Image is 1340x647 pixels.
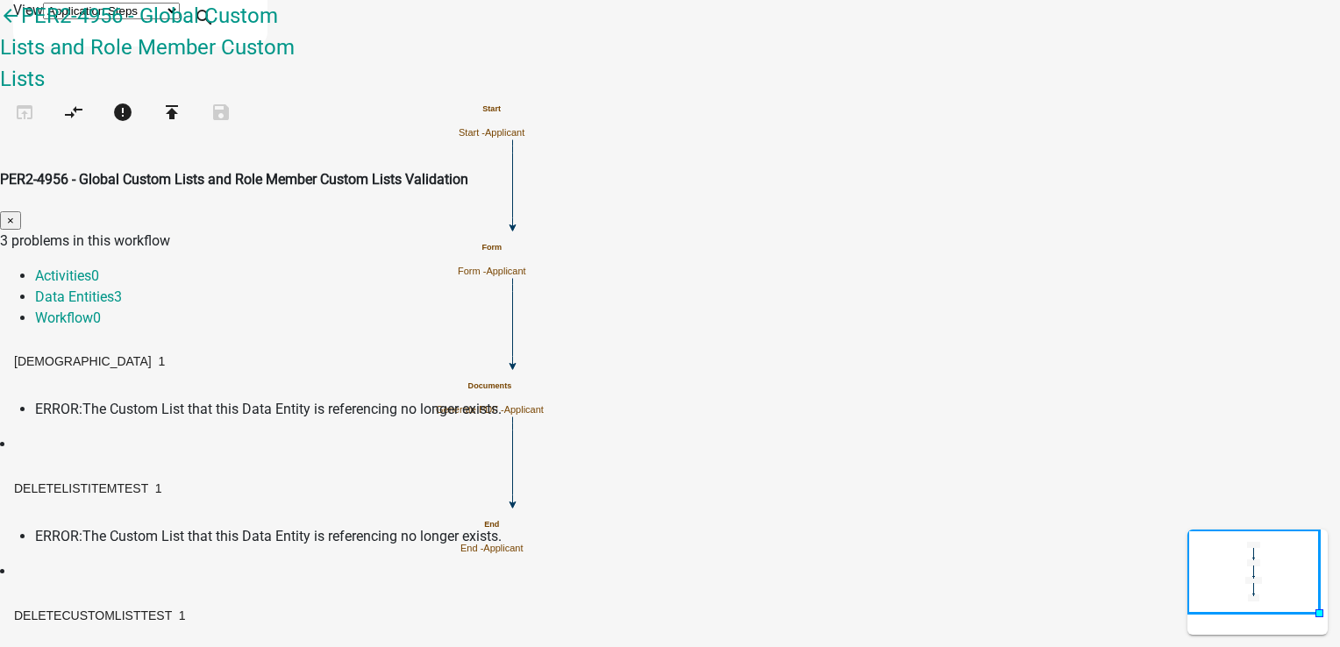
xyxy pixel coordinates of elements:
span: deleteListItemTest [14,481,148,495]
span: 0 [93,309,101,326]
i: compare_arrows [63,102,84,126]
span: × [7,214,14,227]
span: ERROR: [35,401,82,417]
span: 3 [114,288,122,305]
span: 1 [179,608,186,622]
span: The Custom List that this Data Entity is referencing no longer exists. [82,401,502,417]
i: error [112,102,133,126]
button: Auto Layout [49,95,98,132]
a: Data Entities [35,288,122,305]
a: Workflow [35,309,101,326]
i: publish [161,102,182,126]
span: 1 [158,354,165,368]
span: deleteCustomListTest [14,608,172,622]
i: open_in_browser [14,102,35,126]
i: save [210,102,232,126]
a: Activities [35,267,99,284]
button: Publish [147,95,196,132]
span: 0 [91,267,99,284]
span: 1 [155,481,162,495]
button: 3 problems in this workflow [98,95,147,132]
span: [DEMOGRAPHIC_DATA] [14,354,152,368]
button: Save [196,95,246,132]
span: ERROR: [35,528,82,544]
span: The Custom List that this Data Entity is referencing no longer exists. [82,528,502,544]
